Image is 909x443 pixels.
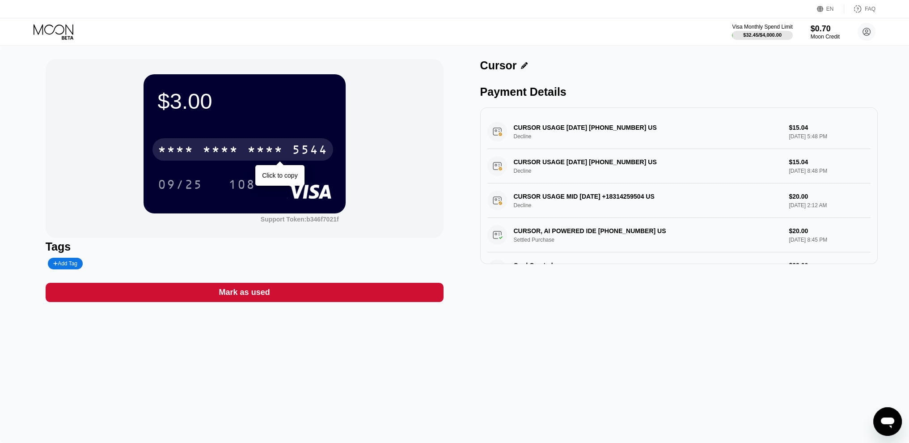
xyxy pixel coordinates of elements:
div: 5544 [292,144,328,158]
div: $32.45 / $4,000.00 [743,32,782,38]
div: EN [826,6,834,12]
div: 09/25 [151,173,209,196]
div: Visa Monthly Spend Limit$32.45/$4,000.00 [732,24,792,40]
div: Support Token: b346f7021f [261,216,339,223]
div: Click to copy [262,172,297,179]
div: Mark as used [46,283,444,302]
div: Add Tag [48,258,83,269]
div: 09/25 [158,179,203,193]
div: Mark as used [219,287,270,298]
div: FAQ [865,6,875,12]
div: $3.00 [158,89,331,114]
div: EN [817,4,844,13]
div: FAQ [844,4,875,13]
div: $0.70Moon Credit [811,24,840,40]
div: Support Token:b346f7021f [261,216,339,223]
div: Tags [46,240,444,253]
div: Cursor [480,59,517,72]
div: Add Tag [53,260,77,267]
div: 108 [228,179,255,193]
div: Moon Credit [811,34,840,40]
div: 108 [222,173,262,196]
iframe: Button to launch messaging window [873,407,902,436]
div: Payment Details [480,85,878,98]
div: Visa Monthly Spend Limit [732,24,792,30]
div: $0.70 [811,24,840,34]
